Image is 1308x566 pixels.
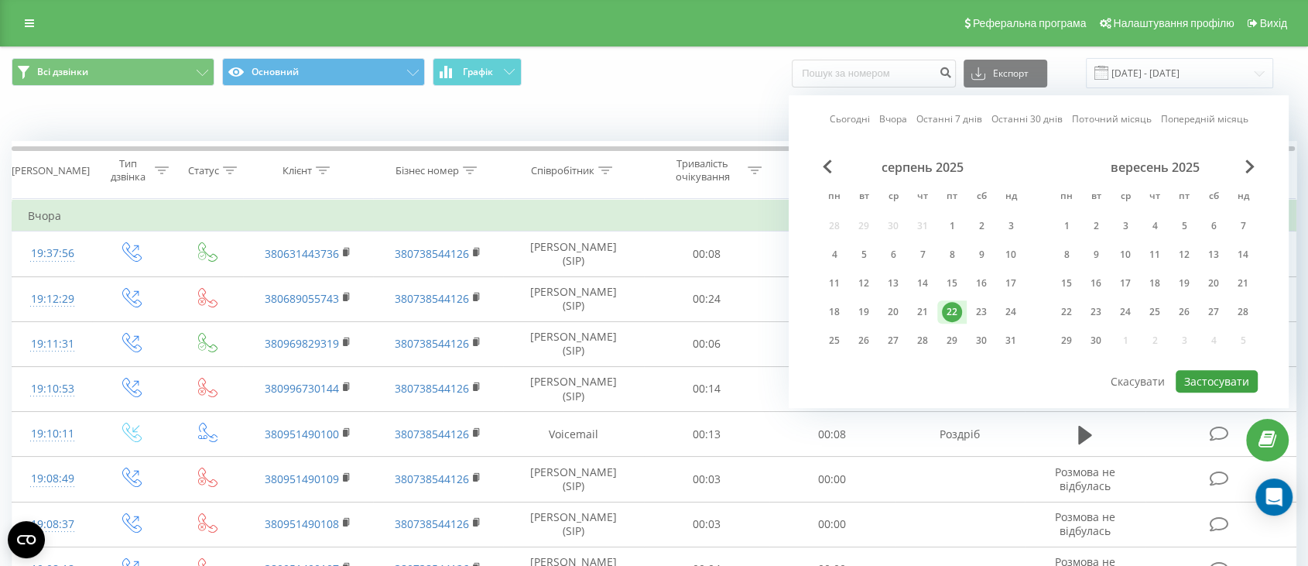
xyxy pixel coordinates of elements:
[1113,17,1234,29] span: Налаштування профілю
[792,60,956,87] input: Пошук за номером
[28,238,77,269] div: 19:37:56
[28,509,77,540] div: 19:08:37
[942,302,962,322] div: 22
[820,329,849,352] div: пн 25 серп 2025 р.
[28,464,77,494] div: 19:08:49
[913,273,933,293] div: 14
[1140,214,1169,238] div: чт 4 вер 2025 р.
[942,245,962,265] div: 8
[395,381,469,396] a: 380738544126
[8,521,45,558] button: Open CMP widget
[1081,300,1111,324] div: вт 23 вер 2025 р.
[849,329,878,352] div: вт 26 серп 2025 р.
[849,300,878,324] div: вт 19 серп 2025 р.
[820,300,849,324] div: пн 18 серп 2025 р.
[883,331,903,351] div: 27
[1055,186,1078,209] abbr: понеділок
[1081,272,1111,295] div: вт 16 вер 2025 р.
[913,245,933,265] div: 7
[1115,302,1135,322] div: 24
[395,164,459,177] div: Бізнес номер
[971,273,991,293] div: 16
[967,243,996,266] div: сб 9 серп 2025 р.
[820,272,849,295] div: пн 11 серп 2025 р.
[1145,245,1165,265] div: 11
[942,216,962,236] div: 1
[265,246,339,261] a: 380631443736
[940,186,964,209] abbr: п’ятниця
[967,272,996,295] div: сб 16 серп 2025 р.
[882,186,905,209] abbr: середа
[1255,479,1293,516] div: Open Intercom Messenger
[265,472,339,486] a: 380951490109
[1140,300,1169,324] div: чт 25 вер 2025 р.
[854,331,874,351] div: 26
[1052,329,1081,352] div: пн 29 вер 2025 р.
[878,243,908,266] div: ср 6 серп 2025 р.
[1111,243,1140,266] div: ср 10 вер 2025 р.
[883,273,903,293] div: 13
[395,427,469,441] a: 380738544126
[1228,300,1258,324] div: нд 28 вер 2025 р.
[1174,302,1194,322] div: 26
[1081,243,1111,266] div: вт 9 вер 2025 р.
[1115,245,1135,265] div: 10
[942,273,962,293] div: 15
[188,164,219,177] div: Статус
[1114,186,1137,209] abbr: середа
[1173,186,1196,209] abbr: п’ятниця
[265,291,339,306] a: 380689055743
[1199,214,1228,238] div: сб 6 вер 2025 р.
[971,331,991,351] div: 30
[1086,302,1106,322] div: 23
[12,164,90,177] div: [PERSON_NAME]
[908,272,937,295] div: чт 14 серп 2025 р.
[1174,216,1194,236] div: 5
[1001,302,1021,322] div: 24
[854,245,874,265] div: 5
[908,300,937,324] div: чт 21 серп 2025 р.
[1056,216,1077,236] div: 1
[265,516,339,531] a: 380951490108
[895,412,1025,457] td: Роздріб
[1161,112,1248,127] a: Попередній місяць
[282,164,312,177] div: Клієнт
[1102,370,1173,393] button: Скасувати
[1228,243,1258,266] div: нд 14 вер 2025 р.
[644,457,769,502] td: 00:03
[644,366,769,411] td: 00:14
[937,300,967,324] div: пт 22 серп 2025 р.
[1052,243,1081,266] div: пн 8 вер 2025 р.
[1145,216,1165,236] div: 4
[1233,302,1253,322] div: 28
[503,457,643,502] td: [PERSON_NAME] (SIP)
[916,112,982,127] a: Останні 7 днів
[769,502,895,547] td: 00:00
[1052,300,1081,324] div: пн 22 вер 2025 р.
[1143,186,1166,209] abbr: четвер
[854,273,874,293] div: 12
[1199,243,1228,266] div: сб 13 вер 2025 р.
[1174,245,1194,265] div: 12
[1072,112,1152,127] a: Поточний місяць
[1056,331,1077,351] div: 29
[908,329,937,352] div: чт 28 серп 2025 р.
[503,412,643,457] td: Voicemail
[883,245,903,265] div: 6
[967,329,996,352] div: сб 30 серп 2025 р.
[1204,245,1224,265] div: 13
[971,216,991,236] div: 2
[1052,160,1258,175] div: вересень 2025
[503,232,643,276] td: [PERSON_NAME] (SIP)
[1174,273,1194,293] div: 19
[967,214,996,238] div: сб 2 серп 2025 р.
[1086,331,1106,351] div: 30
[1140,272,1169,295] div: чт 18 вер 2025 р.
[911,186,934,209] abbr: четвер
[1233,273,1253,293] div: 21
[644,232,769,276] td: 00:08
[1111,272,1140,295] div: ср 17 вер 2025 р.
[395,291,469,306] a: 380738544126
[878,329,908,352] div: ср 27 серп 2025 р.
[503,276,643,321] td: [PERSON_NAME] (SIP)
